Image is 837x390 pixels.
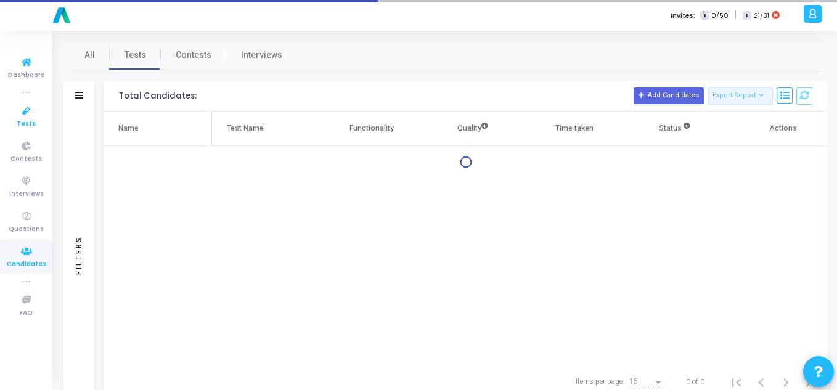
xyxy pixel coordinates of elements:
[743,11,751,20] span: I
[321,112,423,146] th: Functionality
[73,187,84,323] div: Filters
[241,49,282,62] span: Interviews
[555,121,594,135] div: Time taken
[9,224,44,235] span: Questions
[7,259,46,270] span: Candidates
[576,376,624,387] div: Items per page:
[118,121,139,135] div: Name
[119,91,197,101] div: Total Candidates:
[629,378,664,386] mat-select: Items per page:
[686,376,704,388] div: 0 of 0
[735,9,737,22] span: |
[49,3,74,28] img: logo
[20,308,33,319] span: FAQ
[176,49,211,62] span: Contests
[125,49,146,62] span: Tests
[708,87,774,105] button: Export Report
[9,189,44,200] span: Interviews
[754,10,769,21] span: 21/31
[422,112,524,146] th: Quality
[625,112,727,146] th: Status
[212,112,321,146] th: Test Name
[17,119,36,129] span: Tests
[700,11,708,20] span: T
[10,154,42,165] span: Contests
[671,10,695,21] label: Invites:
[711,10,729,21] span: 0/50
[8,70,45,81] span: Dashboard
[629,377,638,386] span: 15
[634,87,704,104] button: Add Candidates
[727,112,828,146] th: Actions
[84,49,95,62] span: All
